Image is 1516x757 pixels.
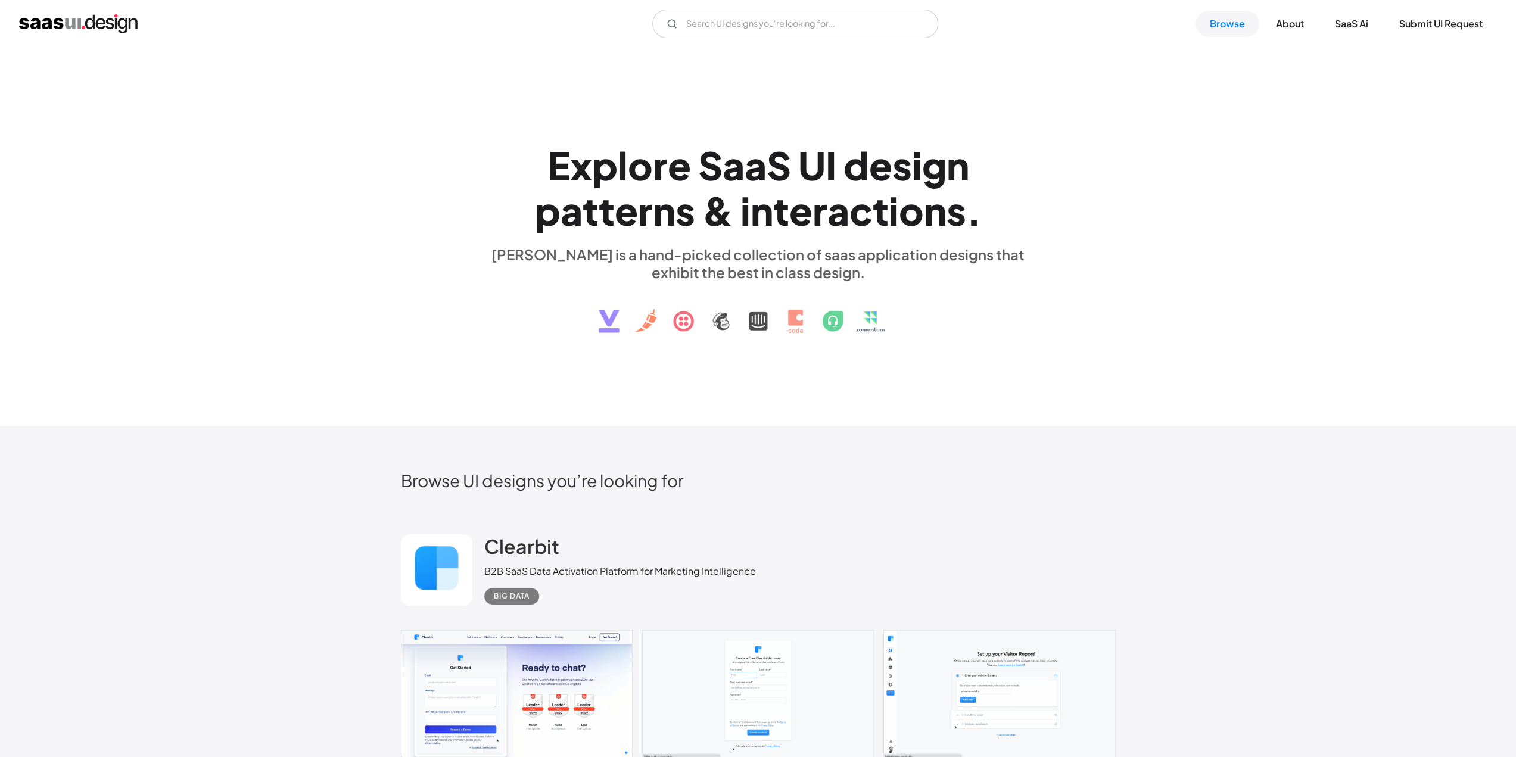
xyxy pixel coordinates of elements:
div: S [698,142,723,188]
a: home [19,14,138,33]
a: About [1262,11,1318,37]
div: e [615,188,638,233]
div: I [826,142,836,188]
div: i [740,188,751,233]
div: n [653,188,675,233]
div: & [702,188,733,233]
div: p [535,188,561,233]
div: Big Data [494,589,530,603]
div: E [547,142,570,188]
div: t [873,188,889,233]
div: a [561,188,583,233]
div: e [869,142,892,188]
div: l [618,142,628,188]
div: a [723,142,745,188]
div: . [966,188,982,233]
img: text, icon, saas logo [578,281,939,343]
div: t [599,188,615,233]
div: n [924,188,947,233]
div: B2B SaaS Data Activation Platform for Marketing Intelligence [484,564,756,578]
div: i [889,188,899,233]
div: n [751,188,773,233]
div: t [773,188,789,233]
div: a [827,188,849,233]
form: Email Form [652,10,938,38]
a: Submit UI Request [1385,11,1497,37]
div: U [798,142,826,188]
div: s [892,142,912,188]
div: p [592,142,618,188]
div: o [628,142,653,188]
div: r [813,188,827,233]
div: s [675,188,695,233]
div: r [638,188,653,233]
a: Browse [1196,11,1259,37]
div: S [767,142,791,188]
h2: Clearbit [484,534,559,558]
div: e [668,142,691,188]
a: Clearbit [484,534,559,564]
div: i [912,142,922,188]
div: e [789,188,813,233]
div: [PERSON_NAME] is a hand-picked collection of saas application designs that exhibit the best in cl... [484,245,1032,281]
div: x [570,142,592,188]
div: a [745,142,767,188]
div: o [899,188,924,233]
div: s [947,188,966,233]
div: c [849,188,873,233]
div: r [653,142,668,188]
h1: Explore SaaS UI design patterns & interactions. [484,142,1032,234]
div: g [922,142,947,188]
div: t [583,188,599,233]
a: SaaS Ai [1321,11,1383,37]
h2: Browse UI designs you’re looking for [401,470,1116,491]
div: n [947,142,969,188]
div: d [843,142,869,188]
input: Search UI designs you're looking for... [652,10,938,38]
